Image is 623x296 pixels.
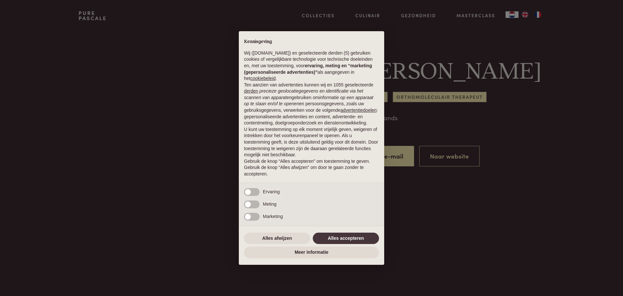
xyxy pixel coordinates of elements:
button: derden [244,88,258,95]
span: Ervaring [263,189,280,194]
p: Gebruik de knop “Alles accepteren” om toestemming te geven. Gebruik de knop “Alles afwijzen” om d... [244,158,379,177]
button: Alles accepteren [313,233,379,244]
h2: Kennisgeving [244,39,379,45]
p: Ten aanzien van advertenties kunnen wij en 1055 geselecteerde gebruiken om en persoonsgegevens, z... [244,82,379,126]
button: Alles afwijzen [244,233,310,244]
a: cookiebeleid [250,76,275,81]
span: Marketing [263,214,283,219]
em: informatie op een apparaat op te slaan en/of te openen [244,95,373,107]
button: advertentiedoelen [340,107,376,114]
strong: ervaring, meting en “marketing (gepersonaliseerde advertenties)” [244,63,372,75]
em: precieze geolocatiegegevens en identificatie via het scannen van apparaten [244,88,363,100]
p: U kunt uw toestemming op elk moment vrijelijk geven, weigeren of intrekken door het voorkeurenpan... [244,126,379,158]
span: Meting [263,201,276,207]
button: Meer informatie [244,247,379,258]
p: Wij ([DOMAIN_NAME]) en geselecteerde derden (5) gebruiken cookies of vergelijkbare technologie vo... [244,50,379,82]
